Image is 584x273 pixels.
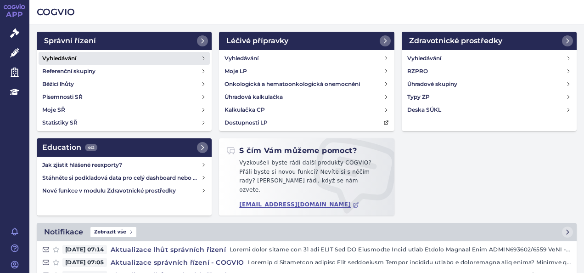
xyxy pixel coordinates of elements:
[225,80,360,89] h4: Onkologická a hematoonkologická onemocnění
[44,35,96,46] h2: Správní řízení
[219,32,394,50] a: Léčivé přípravky
[225,118,268,127] h4: Dostupnosti LP
[42,142,97,153] h2: Education
[225,54,258,63] h4: Vyhledávání
[42,173,201,182] h4: Stáhněte si podkladová data pro celý dashboard nebo obrázek grafu v COGVIO App modulu Analytics
[248,258,571,267] p: Loremip d Sitametcon adipisc Elit seddoeiusm Tempor incididu utlabo e doloremagna aliq enima? Min...
[225,92,283,102] h4: Úhradová kalkulačka
[37,32,212,50] a: Správní řízení
[409,35,502,46] h2: Zdravotnické prostředky
[404,78,575,91] a: Úhradové skupiny
[221,116,392,129] a: Dostupnosti LP
[107,245,230,254] h4: Aktualizace lhůt správních řízení
[62,258,107,267] span: [DATE] 07:05
[39,159,210,171] a: Jak zjistit hlášené reexporty?
[39,103,210,116] a: Moje SŘ
[221,78,392,91] a: Onkologická a hematoonkologická onemocnění
[39,65,210,78] a: Referenční skupiny
[62,245,107,254] span: [DATE] 07:14
[42,118,78,127] h4: Statistiky SŘ
[39,184,210,197] a: Nové funkce v modulu Zdravotnické prostředky
[39,91,210,103] a: Písemnosti SŘ
[226,35,288,46] h2: Léčivé přípravky
[407,67,428,76] h4: RZPRO
[107,258,248,267] h4: Aktualizace správních řízení - COGVIO
[42,160,201,170] h4: Jak zjistit hlášené reexporty?
[404,103,575,116] a: Deska SÚKL
[221,52,392,65] a: Vyhledávání
[225,67,247,76] h4: Moje LP
[221,65,392,78] a: Moje LP
[407,92,430,102] h4: Typy ZP
[407,54,441,63] h4: Vyhledávání
[226,159,387,198] p: Vyzkoušeli byste rádi další produkty COGVIO? Přáli byste si novou funkci? Nevíte si s něčím rady?...
[404,65,575,78] a: RZPRO
[39,116,210,129] a: Statistiky SŘ
[42,186,201,195] h4: Nové funkce v modulu Zdravotnické prostředky
[226,146,357,156] h2: S čím Vám můžeme pomoct?
[44,227,83,238] h2: Notifikace
[404,91,575,103] a: Typy ZP
[404,52,575,65] a: Vyhledávání
[39,78,210,91] a: Běžící lhůty
[42,105,65,114] h4: Moje SŘ
[225,105,265,114] h4: Kalkulačka CP
[239,201,359,208] a: [EMAIL_ADDRESS][DOMAIN_NAME]
[37,138,212,157] a: Education442
[42,54,76,63] h4: Vyhledávání
[37,6,577,18] h2: COGVIO
[42,92,83,102] h4: Písemnosti SŘ
[39,171,210,184] a: Stáhněte si podkladová data pro celý dashboard nebo obrázek grafu v COGVIO App modulu Analytics
[221,103,392,116] a: Kalkulačka CP
[42,80,74,89] h4: Běžící lhůty
[39,52,210,65] a: Vyhledávání
[407,105,441,114] h4: Deska SÚKL
[402,32,577,50] a: Zdravotnické prostředky
[42,67,95,76] h4: Referenční skupiny
[85,144,97,151] span: 442
[37,223,577,241] a: NotifikaceZobrazit vše
[90,227,136,237] span: Zobrazit vše
[221,91,392,103] a: Úhradová kalkulačka
[230,245,571,254] p: Loremi dolor sitame con 31 adi ELIT Sed DO Eiusmodte Incid utlab Etdolo Magnaal Enim ADMIN693602/...
[407,80,457,89] h4: Úhradové skupiny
